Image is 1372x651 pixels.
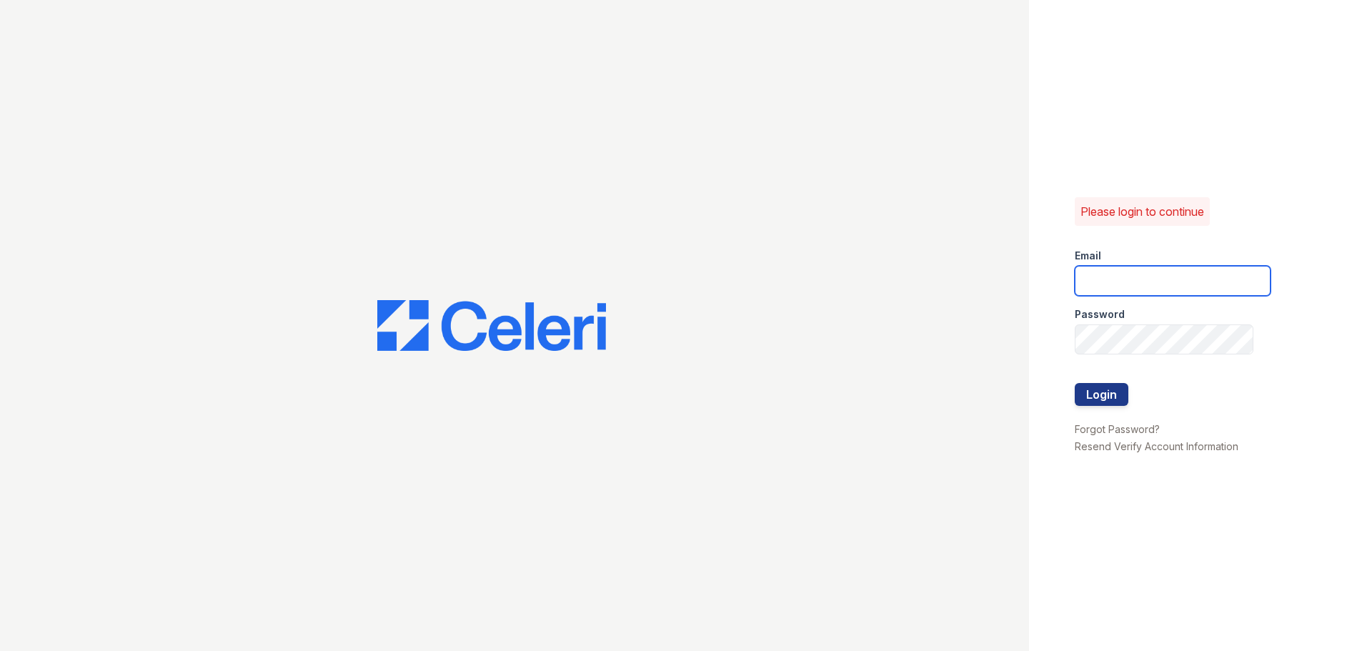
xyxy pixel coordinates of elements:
label: Password [1075,307,1125,322]
p: Please login to continue [1080,203,1204,220]
img: CE_Logo_Blue-a8612792a0a2168367f1c8372b55b34899dd931a85d93a1a3d3e32e68fde9ad4.png [377,300,606,352]
label: Email [1075,249,1101,263]
a: Resend Verify Account Information [1075,440,1238,452]
button: Login [1075,383,1128,406]
a: Forgot Password? [1075,423,1160,435]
